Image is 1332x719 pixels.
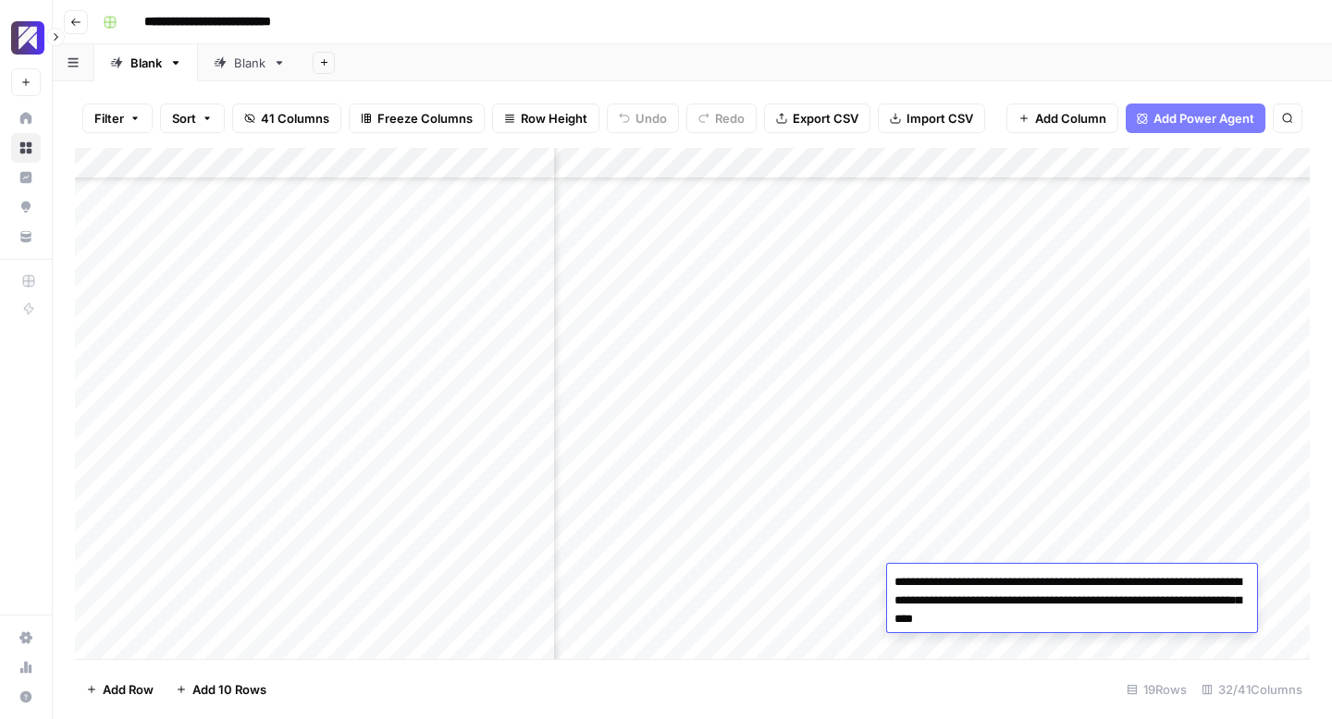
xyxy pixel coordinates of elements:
[11,21,44,55] img: Overjet - Test Logo
[686,104,757,133] button: Redo
[11,133,41,163] a: Browse
[165,675,277,704] button: Add 10 Rows
[607,104,679,133] button: Undo
[234,54,265,72] div: Blank
[82,104,153,133] button: Filter
[1153,109,1254,128] span: Add Power Agent
[130,54,162,72] div: Blank
[349,104,485,133] button: Freeze Columns
[198,44,302,81] a: Blank
[1194,675,1310,704] div: 32/41 Columns
[11,623,41,652] a: Settings
[11,192,41,222] a: Opportunities
[878,104,985,133] button: Import CSV
[635,109,667,128] span: Undo
[160,104,225,133] button: Sort
[793,109,858,128] span: Export CSV
[11,15,41,61] button: Workspace: Overjet - Test
[11,682,41,712] button: Help + Support
[906,109,973,128] span: Import CSV
[1035,109,1106,128] span: Add Column
[11,652,41,682] a: Usage
[11,163,41,192] a: Insights
[75,675,165,704] button: Add Row
[1126,104,1265,133] button: Add Power Agent
[764,104,870,133] button: Export CSV
[232,104,341,133] button: 41 Columns
[94,109,124,128] span: Filter
[103,680,154,699] span: Add Row
[11,222,41,251] a: Your Data
[94,44,198,81] a: Blank
[521,109,587,128] span: Row Height
[261,109,329,128] span: 41 Columns
[1006,104,1118,133] button: Add Column
[377,109,473,128] span: Freeze Columns
[11,104,41,133] a: Home
[715,109,745,128] span: Redo
[172,109,196,128] span: Sort
[1119,675,1194,704] div: 19 Rows
[192,680,266,699] span: Add 10 Rows
[492,104,599,133] button: Row Height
